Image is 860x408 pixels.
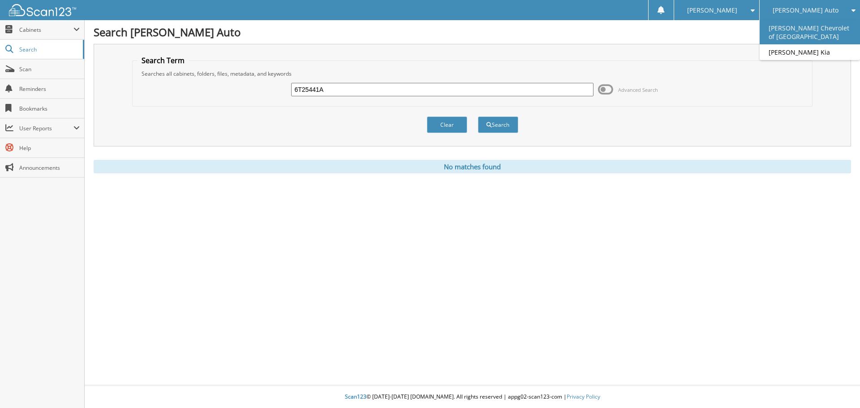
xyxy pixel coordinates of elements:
[9,4,76,16] img: scan123-logo-white.svg
[19,46,78,53] span: Search
[345,393,366,400] span: Scan123
[94,160,851,173] div: No matches found
[19,164,80,172] span: Announcements
[760,20,860,44] a: [PERSON_NAME] Chevrolet of [GEOGRAPHIC_DATA]
[137,56,189,65] legend: Search Term
[19,105,80,112] span: Bookmarks
[19,65,80,73] span: Scan
[85,386,860,408] div: © [DATE]-[DATE] [DOMAIN_NAME]. All rights reserved | appg02-scan123-com |
[137,70,808,77] div: Searches all cabinets, folders, files, metadata, and keywords
[773,8,838,13] span: [PERSON_NAME] Auto
[427,116,467,133] button: Clear
[19,26,73,34] span: Cabinets
[618,86,658,93] span: Advanced Search
[567,393,600,400] a: Privacy Policy
[687,8,737,13] span: [PERSON_NAME]
[94,25,851,39] h1: Search [PERSON_NAME] Auto
[760,44,860,60] a: [PERSON_NAME] Kia
[19,85,80,93] span: Reminders
[19,144,80,152] span: Help
[19,125,73,132] span: User Reports
[478,116,518,133] button: Search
